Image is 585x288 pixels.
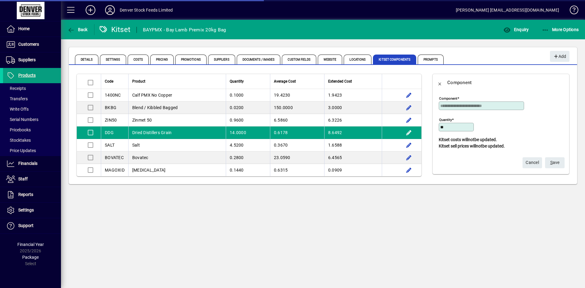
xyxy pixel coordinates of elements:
td: [MEDICAL_DATA] [128,164,226,176]
a: Write Offs [3,104,61,114]
td: Dried Distillers Grain [128,126,226,139]
b: Kitset costs will be updated. [439,137,497,142]
span: Documents / Images [237,55,281,64]
td: 0.0909 [324,164,382,176]
td: Zinmet 50 [128,114,226,126]
a: Customers [3,37,61,52]
span: Pricebooks [6,127,31,132]
td: 0.1000 [226,89,270,101]
td: 3.0000 [324,101,382,114]
button: Back [433,75,447,90]
td: 8.6492 [324,126,382,139]
a: Reports [3,187,61,202]
div: ZIN50 [105,117,125,123]
button: Add [550,51,569,62]
a: Support [3,218,61,233]
a: Home [3,21,61,37]
mat-label: Component [439,96,457,101]
span: Financial Year [17,242,44,247]
div: BOVATEC [105,155,125,161]
span: ave [550,158,560,168]
button: Add [81,5,100,16]
a: Settings [3,203,61,218]
span: Quantity [230,78,244,85]
div: Kitset [99,25,131,34]
span: Products [18,73,36,78]
div: 1400NC [105,92,125,98]
td: 150.0000 [270,101,324,114]
div: DDG [105,130,125,136]
td: 23.0590 [270,151,324,164]
a: Pricebooks [3,125,61,135]
td: Calf PMX No Copper [128,89,226,101]
span: S [550,160,553,165]
span: Financials [18,161,37,166]
span: Costs [128,55,149,64]
td: 14.0000 [226,126,270,139]
span: Product [132,78,145,85]
a: Price Updates [3,145,61,156]
a: Knowledge Base [565,1,577,21]
span: Add [553,52,566,62]
button: Save [545,157,565,168]
span: Extended Cost [328,78,352,85]
span: Write Offs [6,107,29,112]
span: Receipts [6,86,26,91]
span: Package [22,255,39,260]
span: Reports [18,192,33,197]
span: Staff [18,176,28,181]
span: Pricing [150,55,174,64]
a: Transfers [3,94,61,104]
td: 0.6315 [270,164,324,176]
span: Suppliers [208,55,235,64]
td: 0.3670 [270,139,324,151]
span: Kitset Components [373,55,416,64]
td: 1.9423 [324,89,382,101]
td: Bovatec [128,151,226,164]
div: BKBG [105,105,125,111]
span: Settings [100,55,126,64]
span: Details [75,55,98,64]
span: Settings [18,208,34,212]
span: Price Updates [6,148,36,153]
span: Transfers [6,96,28,101]
span: Prompts [418,55,444,64]
a: Suppliers [3,52,61,68]
td: Blend / Kibbled Bagged [128,101,226,114]
button: More Options [540,24,580,35]
button: Enquiry [502,24,530,35]
td: 0.1440 [226,164,270,176]
span: Suppliers [18,57,36,62]
span: Serial Numbers [6,117,38,122]
span: Average Cost [274,78,296,85]
div: Component [447,78,472,87]
span: Code [105,78,113,85]
button: Profile [100,5,120,16]
td: 6.3226 [324,114,382,126]
button: Back [66,24,89,35]
td: 0.0200 [226,101,270,114]
span: Home [18,26,30,31]
span: Support [18,223,34,228]
td: 1.6588 [324,139,382,151]
a: Financials [3,156,61,171]
span: Custom Fields [282,55,316,64]
span: Locations [344,55,371,64]
div: Denver Stock Feeds Limited [120,5,173,15]
span: not [476,144,482,148]
b: Kitset sell prices will be updated. [439,144,505,148]
a: Receipts [3,83,61,94]
span: Website [318,55,342,64]
span: More Options [542,27,579,32]
mat-label: Quantity [439,118,452,122]
td: 0.6178 [270,126,324,139]
button: Cancel [523,157,542,168]
a: Serial Numbers [3,114,61,125]
div: [PERSON_NAME] [EMAIL_ADDRESS][DOMAIN_NAME] [456,5,559,15]
div: BAYPMX - Bay Lamb Premix 20kg Bag [143,25,226,35]
td: Salt [128,139,226,151]
div: MAGOXID [105,167,125,173]
span: not [468,137,474,142]
app-page-header-button: Back [61,24,94,35]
